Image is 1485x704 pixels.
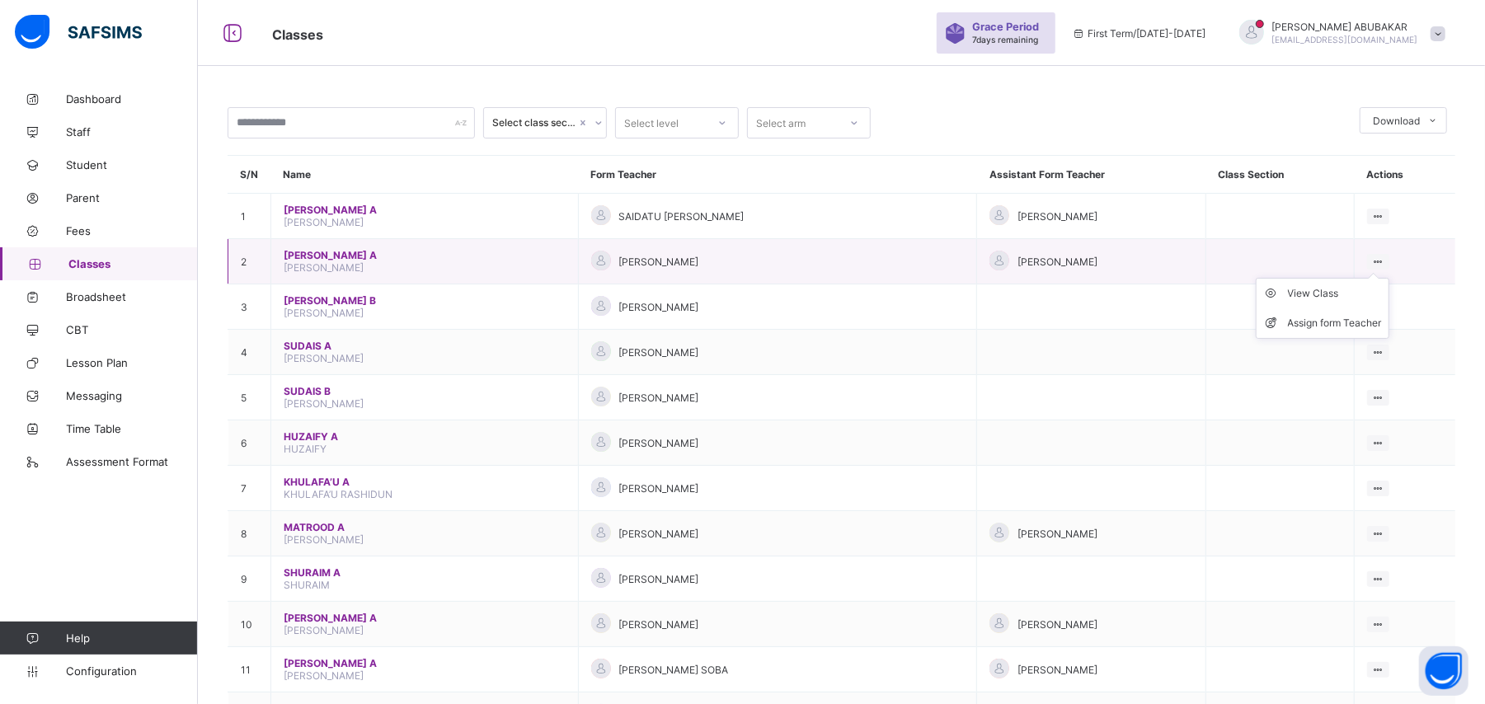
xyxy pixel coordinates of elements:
span: SAIDATU [PERSON_NAME] [619,210,745,223]
th: Name [271,156,579,194]
span: CBT [66,323,198,336]
span: Dashboard [66,92,198,106]
span: Time Table [66,422,198,435]
td: 2 [228,239,271,284]
span: Messaging [66,389,198,402]
div: Select level [624,107,679,138]
span: [PERSON_NAME] [284,533,364,546]
span: Parent [66,191,198,204]
span: HUZAIFY A [284,430,566,443]
span: session/term information [1072,27,1206,40]
span: KHULAFA’U A [284,476,566,488]
div: ADAMABUBAKAR [1223,20,1454,47]
span: [PERSON_NAME] [284,216,364,228]
td: 1 [228,194,271,239]
span: SHURAIM [284,579,330,591]
span: [PERSON_NAME] [619,256,699,268]
img: sticker-purple.71386a28dfed39d6af7621340158ba97.svg [945,23,966,44]
div: View Class [1288,285,1382,302]
span: [PERSON_NAME] A [284,204,566,216]
span: [PERSON_NAME] A [284,657,566,669]
span: [PERSON_NAME] [619,482,699,495]
th: Assistant Form Teacher [977,156,1206,194]
span: [PERSON_NAME] [284,261,364,274]
td: 4 [228,330,271,375]
span: [PERSON_NAME] [619,437,699,449]
td: 7 [228,466,271,511]
span: [PERSON_NAME] [1017,210,1097,223]
span: 7 days remaining [972,35,1038,45]
span: [PERSON_NAME] ABUBAKAR [1272,21,1418,33]
span: [PERSON_NAME] [284,624,364,636]
th: Form Teacher [578,156,977,194]
div: Select arm [756,107,806,138]
span: [PERSON_NAME] [619,392,699,404]
span: MATROOD A [284,521,566,533]
span: Classes [68,257,198,270]
span: [PERSON_NAME] SOBA [619,664,729,676]
td: 8 [228,511,271,556]
span: [PERSON_NAME] [1017,256,1097,268]
td: 11 [228,647,271,692]
th: Class Section [1206,156,1355,194]
span: [PERSON_NAME] [284,397,364,410]
span: [PERSON_NAME] [1017,664,1097,676]
span: [PERSON_NAME] [284,352,364,364]
td: 6 [228,420,271,466]
span: [PERSON_NAME] [284,669,364,682]
span: [EMAIL_ADDRESS][DOMAIN_NAME] [1272,35,1418,45]
td: 9 [228,556,271,602]
span: [PERSON_NAME] [284,307,364,319]
span: Student [66,158,198,171]
span: [PERSON_NAME] A [284,612,566,624]
span: Grace Period [972,21,1039,33]
span: HUZAIFY [284,443,327,455]
span: [PERSON_NAME] [619,301,699,313]
span: Classes [272,26,323,43]
span: Lesson Plan [66,356,198,369]
span: Assessment Format [66,455,198,468]
span: Download [1373,115,1420,127]
span: [PERSON_NAME] [619,346,699,359]
th: Actions [1354,156,1455,194]
span: KHULAFA’U RASHIDUN [284,488,392,500]
span: Broadsheet [66,290,198,303]
td: 10 [228,602,271,647]
span: [PERSON_NAME] [1017,528,1097,540]
td: 5 [228,375,271,420]
span: [PERSON_NAME] [619,528,699,540]
span: SHURAIM A [284,566,566,579]
span: SUDAIS B [284,385,566,397]
img: safsims [15,15,142,49]
span: [PERSON_NAME] [619,618,699,631]
span: Staff [66,125,198,138]
span: SUDAIS A [284,340,566,352]
span: [PERSON_NAME] [619,573,699,585]
span: [PERSON_NAME] [1017,618,1097,631]
span: [PERSON_NAME] B [284,294,566,307]
span: Fees [66,224,198,237]
span: Help [66,631,197,645]
div: Assign form Teacher [1288,315,1382,331]
span: [PERSON_NAME] A [284,249,566,261]
th: S/N [228,156,271,194]
td: 3 [228,284,271,330]
button: Open asap [1419,646,1469,696]
div: Select class section [492,117,576,129]
span: Configuration [66,664,197,678]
